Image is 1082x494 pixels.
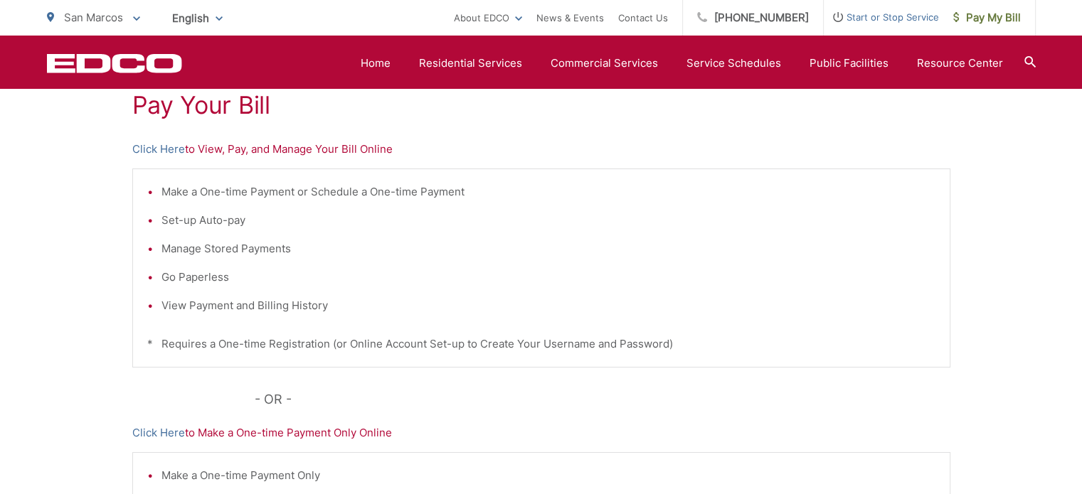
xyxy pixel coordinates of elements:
[255,389,950,410] p: - OR -
[161,240,935,257] li: Manage Stored Payments
[686,55,781,72] a: Service Schedules
[536,9,604,26] a: News & Events
[161,269,935,286] li: Go Paperless
[361,55,391,72] a: Home
[132,141,185,158] a: Click Here
[618,9,668,26] a: Contact Us
[161,183,935,200] li: Make a One-time Payment or Schedule a One-time Payment
[419,55,522,72] a: Residential Services
[454,9,522,26] a: About EDCO
[810,55,889,72] a: Public Facilities
[64,11,123,24] span: San Marcos
[132,424,950,441] p: to Make a One-time Payment Only Online
[132,91,950,119] h1: Pay Your Bill
[147,335,935,353] p: * Requires a One-time Registration (or Online Account Set-up to Create Your Username and Password)
[917,55,1003,72] a: Resource Center
[47,53,182,73] a: EDCD logo. Return to the homepage.
[161,297,935,314] li: View Payment and Billing History
[161,212,935,229] li: Set-up Auto-pay
[132,141,950,158] p: to View, Pay, and Manage Your Bill Online
[161,6,233,31] span: English
[551,55,658,72] a: Commercial Services
[132,424,185,441] a: Click Here
[953,9,1021,26] span: Pay My Bill
[161,467,935,484] li: Make a One-time Payment Only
